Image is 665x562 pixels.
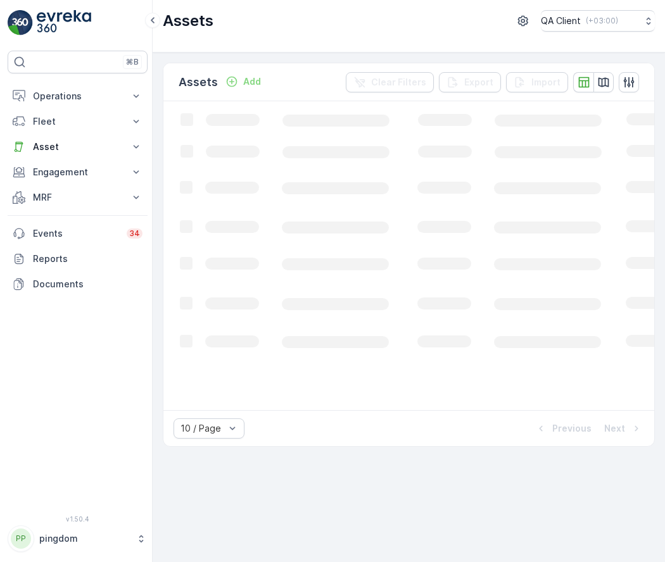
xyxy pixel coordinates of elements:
[439,72,501,92] button: Export
[8,515,148,523] span: v 1.50.4
[33,90,122,103] p: Operations
[179,73,218,91] p: Assets
[33,227,119,240] p: Events
[11,528,31,549] div: PP
[8,134,148,159] button: Asset
[8,10,33,35] img: logo
[37,10,91,35] img: logo_light-DOdMpM7g.png
[33,253,142,265] p: Reports
[8,109,148,134] button: Fleet
[603,421,644,436] button: Next
[531,76,560,89] p: Import
[33,191,122,204] p: MRF
[8,221,148,246] a: Events34
[506,72,568,92] button: Import
[8,246,148,272] a: Reports
[243,75,261,88] p: Add
[129,228,140,239] p: 34
[220,74,266,89] button: Add
[33,166,122,178] p: Engagement
[8,272,148,297] a: Documents
[8,84,148,109] button: Operations
[33,140,122,153] p: Asset
[33,115,122,128] p: Fleet
[346,72,434,92] button: Clear Filters
[33,278,142,290] p: Documents
[533,421,593,436] button: Previous
[8,525,148,552] button: PPpingdom
[604,422,625,435] p: Next
[464,76,493,89] p: Export
[541,10,655,32] button: QA Client(+03:00)
[163,11,213,31] p: Assets
[39,532,130,545] p: pingdom
[371,76,426,89] p: Clear Filters
[586,16,618,26] p: ( +03:00 )
[541,15,581,27] p: QA Client
[8,159,148,185] button: Engagement
[552,422,592,435] p: Previous
[8,185,148,210] button: MRF
[126,57,139,67] p: ⌘B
